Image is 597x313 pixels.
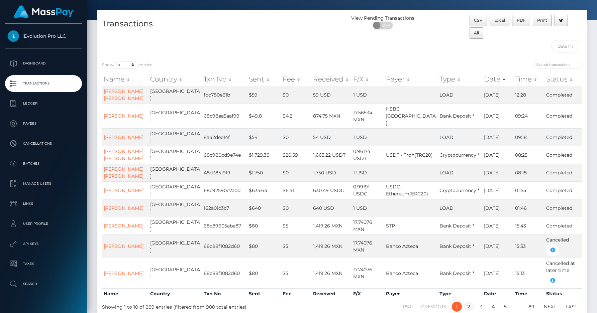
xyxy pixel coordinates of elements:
[438,217,482,234] td: Bank Deposit *
[352,86,384,104] td: 1 USD
[544,86,582,104] td: Completed
[104,148,143,161] a: [PERSON_NAME] [PERSON_NAME]
[8,279,79,289] p: Search
[551,40,579,52] input: Date filter
[544,234,582,258] td: Cancelled
[311,146,352,164] td: 1,663.22 USDT
[544,104,582,128] td: Completed
[311,128,352,146] td: 54 USD
[311,164,352,181] td: 1,750 USD
[281,104,311,128] td: $4.2
[202,199,247,217] td: 162a01c3c7
[562,302,581,312] a: Last
[8,30,19,42] img: iEvolution Pro LLC
[104,223,143,229] a: [PERSON_NAME]
[438,234,482,258] td: Bank Deposit *
[202,86,247,104] td: fbc780e61b
[482,72,513,86] th: Date: activate to sort column ascending
[104,187,143,193] a: [PERSON_NAME]
[247,217,281,234] td: $80
[148,86,202,104] td: [GEOGRAPHIC_DATA]
[281,288,311,299] th: Fee
[5,175,82,192] a: Manage Users
[104,134,143,140] a: [PERSON_NAME]
[5,195,82,212] a: Links
[202,128,247,146] td: 8a42dee14f
[533,61,582,68] input: Search transactions
[384,288,438,299] th: Payer
[247,128,281,146] td: $54
[513,199,544,217] td: 01:46
[5,95,82,112] a: Ledger
[513,217,544,234] td: 15:43
[148,104,202,128] td: [GEOGRAPHIC_DATA]
[247,72,281,86] th: Sent: activate to sort column ascending
[148,258,202,288] td: [GEOGRAPHIC_DATA]
[544,72,582,86] th: Status: activate to sort column ascending
[311,217,352,234] td: 1,419.26 MXN
[386,243,418,249] span: Banco Azteca
[438,146,482,164] td: Cryptocurrency *
[148,181,202,199] td: [GEOGRAPHIC_DATA]
[202,288,247,299] th: Txn No
[544,164,582,181] td: Completed
[438,104,482,128] td: Bank Deposit *
[8,179,79,189] p: Manage Users
[5,135,82,152] a: Cancellations
[513,72,544,86] th: Time: activate to sort column ascending
[464,302,474,312] a: 2
[8,139,79,149] p: Cancellations
[247,86,281,104] td: $59
[202,146,247,164] td: 68c980cd9e74e
[247,164,281,181] td: $1,750
[247,181,281,199] td: $635.64
[438,181,482,199] td: Cryptocurrency *
[438,164,482,181] td: LOAD
[8,259,79,269] p: Taxes
[513,164,544,181] td: 08:18
[148,234,202,258] td: [GEOGRAPHIC_DATA]
[482,258,513,288] td: [DATE]
[352,199,384,217] td: 1 USD
[352,128,384,146] td: 1 USD
[377,22,393,29] span: OFF
[311,181,352,199] td: 630.49 USDC
[537,18,547,23] span: Print
[202,72,247,86] th: Txn No: activate to sort column ascending
[513,258,544,288] td: 15:13
[104,113,143,119] a: [PERSON_NAME]
[352,181,384,199] td: 0.99191 USDC
[470,27,484,39] button: All
[488,302,498,312] a: 4
[102,18,337,30] h4: Transactions
[517,18,526,23] span: PDF
[438,72,482,86] th: Type: activate to sort column ascending
[438,258,482,288] td: Bank Deposit *
[386,223,395,229] span: STP
[540,302,560,312] a: Next
[544,128,582,146] td: Completed
[5,276,82,292] a: Search
[525,302,538,312] a: 89
[482,181,513,199] td: [DATE]
[500,302,510,312] a: 5
[5,33,82,39] span: iEvolution Pro LLC
[5,115,82,132] a: Payees
[104,270,143,276] a: [PERSON_NAME]
[352,164,384,181] td: 1 USD
[8,219,79,229] p: User Profile
[148,199,202,217] td: [GEOGRAPHIC_DATA]
[513,146,544,164] td: 08:25
[113,61,138,69] select: Showentries
[482,234,513,258] td: [DATE]
[8,159,79,169] p: Batches
[311,234,352,258] td: 1,419.26 MXN
[202,164,247,181] td: 48d38519f9
[247,104,281,128] td: $49.8
[384,72,438,86] th: Payer: activate to sort column ascending
[281,146,311,164] td: $20.59
[281,128,311,146] td: $0
[148,146,202,164] td: [GEOGRAPHIC_DATA]
[352,288,384,299] th: F/X
[482,164,513,181] td: [DATE]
